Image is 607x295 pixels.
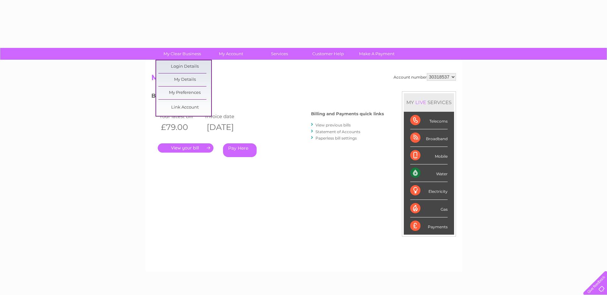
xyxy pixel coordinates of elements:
a: Statement of Accounts [315,129,360,134]
div: Gas [410,200,448,217]
th: £79.00 [158,121,204,134]
a: Paperless bill settings [315,136,357,140]
a: My Clear Business [156,48,209,60]
h4: Billing and Payments quick links [311,111,384,116]
a: Make A Payment [350,48,403,60]
a: My Account [204,48,257,60]
th: [DATE] [204,121,250,134]
div: Broadband [410,129,448,147]
h3: Bills and Payments [151,91,384,102]
a: Customer Help [302,48,355,60]
div: Water [410,164,448,182]
div: Account number [394,73,456,81]
a: Services [253,48,306,60]
a: Pay Here [223,143,257,157]
a: My Details [158,73,211,86]
div: LIVE [414,99,427,105]
td: Invoice date [204,112,250,121]
div: Electricity [410,182,448,200]
div: Payments [410,217,448,235]
a: Login Details [158,60,211,73]
a: . [158,143,213,153]
a: My Preferences [158,87,211,99]
div: MY SERVICES [404,93,454,111]
h2: My Account [151,73,456,85]
div: Mobile [410,147,448,164]
div: Telecoms [410,112,448,129]
a: Link Account [158,101,211,114]
a: View previous bills [315,123,351,127]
